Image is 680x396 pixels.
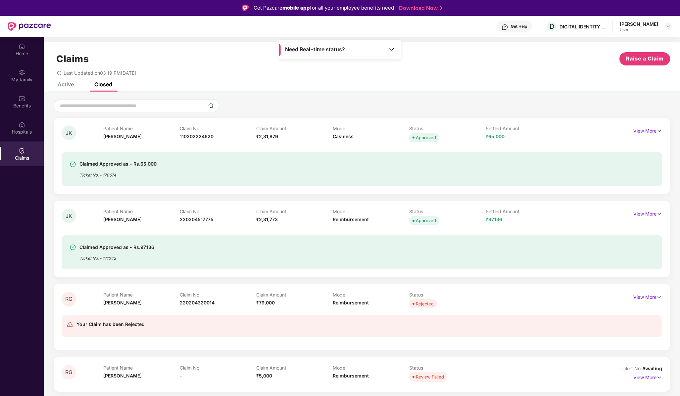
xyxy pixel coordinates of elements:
img: Toggle Icon [388,46,395,53]
div: User [620,27,658,32]
img: svg+xml;base64,PHN2ZyBpZD0iU3VjY2Vzcy0zMngzMiIgeG1sbnM9Imh0dHA6Ly93d3cudzMub3JnLzIwMDAvc3ZnIiB3aW... [70,244,76,251]
p: Mode [333,126,409,131]
span: Last Updated on 03:19 PM[DATE] [64,70,136,76]
button: Raise a Claim [619,52,670,65]
span: Reimbursement [333,217,369,222]
img: svg+xml;base64,PHN2ZyBpZD0iSGVscC0zMngzMiIgeG1sbnM9Imh0dHA6Ly93d3cudzMub3JnLzIwMDAvc3ZnIiB3aWR0aD... [502,24,508,30]
span: ₹79,000 [256,300,275,305]
img: Logo [242,5,249,11]
p: View More [633,292,662,301]
span: [PERSON_NAME] [103,217,142,222]
p: Claim Amount [256,126,333,131]
span: Ticket No [619,366,642,371]
div: Ticket No. - 171042 [79,251,154,261]
img: svg+xml;base64,PHN2ZyBpZD0iU3VjY2Vzcy0zMngzMiIgeG1sbnM9Imh0dHA6Ly93d3cudzMub3JnLzIwMDAvc3ZnIiB3aW... [70,161,76,168]
span: JK [66,130,72,136]
span: - [180,373,182,378]
img: svg+xml;base64,PHN2ZyBpZD0iQ2xhaW0iIHhtbG5zPSJodHRwOi8vd3d3LnczLm9yZy8yMDAwL3N2ZyIgd2lkdGg9IjIwIi... [19,147,25,154]
p: Claim No [180,292,256,297]
img: svg+xml;base64,PHN2ZyB4bWxucz0iaHR0cDovL3d3dy53My5vcmcvMjAwMC9zdmciIHdpZHRoPSIyNCIgaGVpZ2h0PSIyNC... [67,321,73,328]
span: ₹97,136 [486,217,502,222]
p: View More [633,209,662,218]
span: ₹65,000 [486,134,505,139]
p: View More [633,126,662,135]
p: Mode [333,209,409,214]
img: svg+xml;base64,PHN2ZyBpZD0iSG9zcGl0YWxzIiB4bWxucz0iaHR0cDovL3d3dy53My5vcmcvMjAwMC9zdmciIHdpZHRoPS... [19,121,25,128]
span: Awaiting [642,366,662,371]
div: Ticket No. - 170674 [79,168,157,178]
p: Patient Name [103,292,180,297]
span: JK [66,213,72,219]
img: svg+xml;base64,PHN2ZyB3aWR0aD0iMjAiIGhlaWdodD0iMjAiIHZpZXdCb3g9IjAgMCAyMCAyMCIgZmlsbD0ibm9uZSIgeG... [19,69,25,76]
p: Status [409,365,486,371]
span: Raise a Claim [626,55,664,63]
p: Settled Amount [486,209,562,214]
span: Cashless [333,134,354,139]
span: ₹2,31,879 [256,134,278,139]
span: 220204320014 [180,300,215,305]
a: Download Now [399,5,440,12]
span: RG [65,370,73,375]
p: Status [409,292,486,297]
span: Need Real-time status? [285,46,345,53]
img: svg+xml;base64,PHN2ZyBpZD0iU2VhcmNoLTMyeDMyIiB4bWxucz0iaHR0cDovL3d3dy53My5vcmcvMjAwMC9zdmciIHdpZH... [208,103,214,108]
p: Mode [333,365,409,371]
img: Stroke [440,5,442,12]
p: Claim Amount [256,292,333,297]
div: DIGITAL IDENTITY INDIA PRIVATE LIMITED [559,23,606,30]
p: Mode [333,292,409,297]
p: Status [409,209,486,214]
p: Claim Amount [256,209,333,214]
span: [PERSON_NAME] [103,373,142,378]
img: svg+xml;base64,PHN2ZyBpZD0iRHJvcGRvd24tMzJ4MzIiIHhtbG5zPSJodHRwOi8vd3d3LnczLm9yZy8yMDAwL3N2ZyIgd2... [665,24,671,29]
span: D [550,22,554,30]
span: [PERSON_NAME] [103,300,142,305]
p: Settled Amount [486,126,562,131]
p: Patient Name [103,209,180,214]
span: ₹5,000 [256,373,272,378]
span: RG [65,296,73,302]
div: Approved [416,217,436,224]
img: svg+xml;base64,PHN2ZyB4bWxucz0iaHR0cDovL3d3dy53My5vcmcvMjAwMC9zdmciIHdpZHRoPSIxNyIgaGVpZ2h0PSIxNy... [656,210,662,218]
p: View More [633,372,662,381]
div: Claimed Approved as - Rs.65,000 [79,160,157,168]
div: Your Claim has been Rejected [76,320,145,328]
img: svg+xml;base64,PHN2ZyB4bWxucz0iaHR0cDovL3d3dy53My5vcmcvMjAwMC9zdmciIHdpZHRoPSIxNyIgaGVpZ2h0PSIxNy... [656,127,662,135]
img: svg+xml;base64,PHN2ZyB4bWxucz0iaHR0cDovL3d3dy53My5vcmcvMjAwMC9zdmciIHdpZHRoPSIxNyIgaGVpZ2h0PSIxNy... [656,374,662,381]
p: Claim Amount [256,365,333,371]
p: Patient Name [103,126,180,131]
img: svg+xml;base64,PHN2ZyB4bWxucz0iaHR0cDovL3d3dy53My5vcmcvMjAwMC9zdmciIHdpZHRoPSIxNyIgaGVpZ2h0PSIxNy... [656,294,662,301]
div: [PERSON_NAME] [620,21,658,27]
img: svg+xml;base64,PHN2ZyBpZD0iQmVuZWZpdHMiIHhtbG5zPSJodHRwOi8vd3d3LnczLm9yZy8yMDAwL3N2ZyIgd2lkdGg9Ij... [19,95,25,102]
div: Closed [94,81,112,88]
span: 220204517775 [180,217,214,222]
span: Reimbursement [333,373,369,378]
span: Reimbursement [333,300,369,305]
p: Status [409,126,486,131]
div: Get Help [511,24,527,29]
div: Active [58,81,74,88]
img: New Pazcare Logo [8,22,51,31]
span: ₹2,31,773 [256,217,278,222]
div: Review Failed [416,374,444,380]
div: Get Pazcare for all your employee benefits need [254,4,394,12]
span: redo [57,70,62,76]
strong: mobile app [282,5,310,11]
div: Rejected [416,300,434,307]
p: Claim No [180,126,256,131]
div: Approved [416,134,436,141]
img: svg+xml;base64,PHN2ZyBpZD0iSG9tZSIgeG1sbnM9Imh0dHA6Ly93d3cudzMub3JnLzIwMDAvc3ZnIiB3aWR0aD0iMjAiIG... [19,43,25,50]
p: Patient Name [103,365,180,371]
h1: Claims [56,53,89,64]
p: Claim No [180,209,256,214]
div: Claimed Approved as - Rs.97,136 [79,243,154,251]
p: Claim No [180,365,256,371]
span: 110202224620 [180,134,214,139]
span: [PERSON_NAME] [103,134,142,139]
